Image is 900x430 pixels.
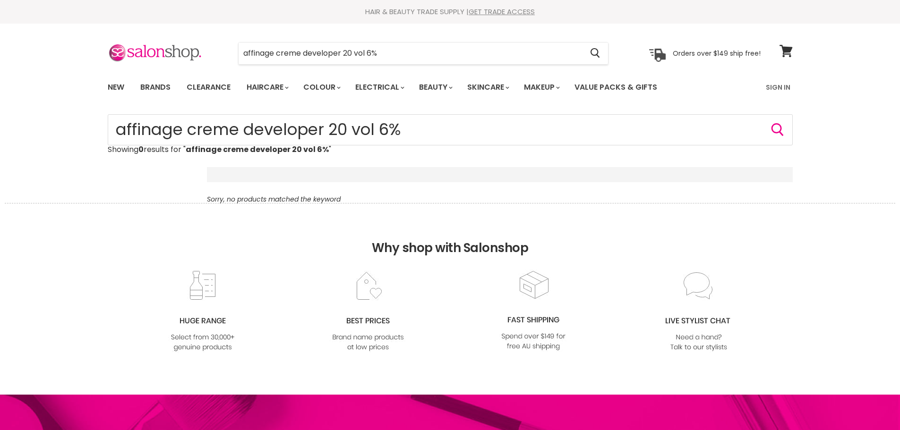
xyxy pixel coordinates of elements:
img: chat_c0a1c8f7-3133-4fc6-855f-7264552747f6.jpg [660,270,737,353]
form: Product [108,114,793,145]
a: Haircare [240,77,294,97]
a: Brands [133,77,178,97]
strong: affinage creme developer 20 vol 6% [186,144,329,155]
ul: Main menu [101,74,712,101]
div: HAIR & BEAUTY TRADE SUPPLY | [96,7,805,17]
em: Sorry, no products matched the keyword [207,194,341,204]
p: Orders over $149 ship free! [673,49,761,57]
a: GET TRADE ACCESS [469,7,535,17]
a: Makeup [517,77,566,97]
form: Product [238,42,609,65]
h2: Why shop with Salonshop [5,203,895,270]
a: Beauty [412,77,458,97]
img: range2_8cf790d4-220e-469f-917d-a18fed3854b6.jpg [164,270,241,353]
nav: Main [96,74,805,101]
a: Sign In [760,77,796,97]
img: prices.jpg [330,270,406,353]
p: Showing results for " " [108,145,793,154]
button: Search [583,42,608,64]
input: Search [108,114,793,145]
a: Colour [296,77,346,97]
a: New [101,77,131,97]
a: Skincare [460,77,515,97]
a: Value Packs & Gifts [567,77,664,97]
strong: 0 [138,144,144,155]
a: Clearance [180,77,238,97]
button: Search [770,122,785,137]
img: fast.jpg [495,270,572,352]
input: Search [239,42,583,64]
a: Electrical [348,77,410,97]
